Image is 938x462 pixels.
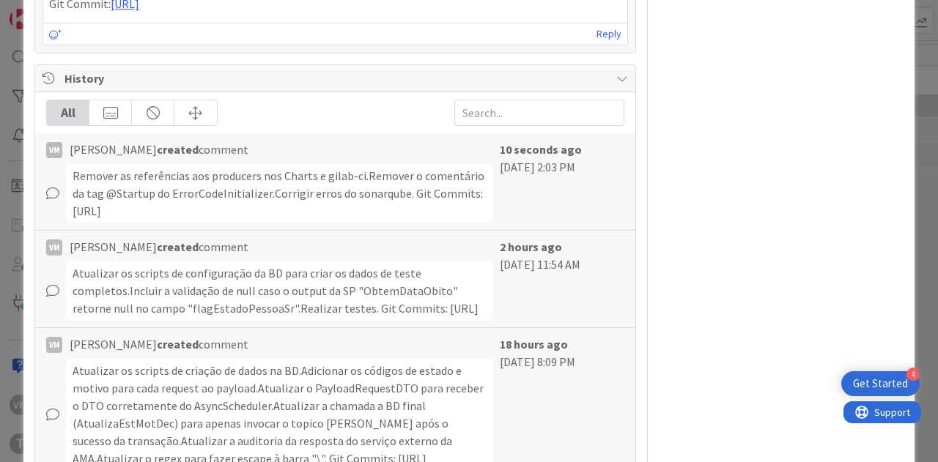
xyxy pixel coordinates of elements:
[853,376,908,391] div: Get Started
[31,2,67,20] span: Support
[500,142,582,157] b: 10 seconds ago
[454,100,624,126] input: Search...
[500,239,562,254] b: 2 hours ago
[46,142,62,158] div: VM
[500,141,624,223] div: [DATE] 2:03 PM
[841,371,920,396] div: Open Get Started checklist, remaining modules: 4
[157,337,199,351] b: created
[67,164,492,223] div: Remover as referências aos producers nos Charts e gilab-ci.Remover o comentário da tag @Startup d...
[64,70,609,87] span: History
[500,337,568,351] b: 18 hours ago
[46,239,62,256] div: VM
[70,238,248,256] span: [PERSON_NAME] comment
[597,25,621,43] a: Reply
[500,238,624,320] div: [DATE] 11:54 AM
[157,142,199,157] b: created
[906,368,920,381] div: 4
[70,141,248,158] span: [PERSON_NAME] comment
[47,100,89,125] div: All
[67,261,492,320] div: Atualizar os scripts de configuração da BD para criar os dados de teste completos.Incluir a valid...
[70,335,248,353] span: [PERSON_NAME] comment
[46,337,62,353] div: VM
[157,239,199,254] b: created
